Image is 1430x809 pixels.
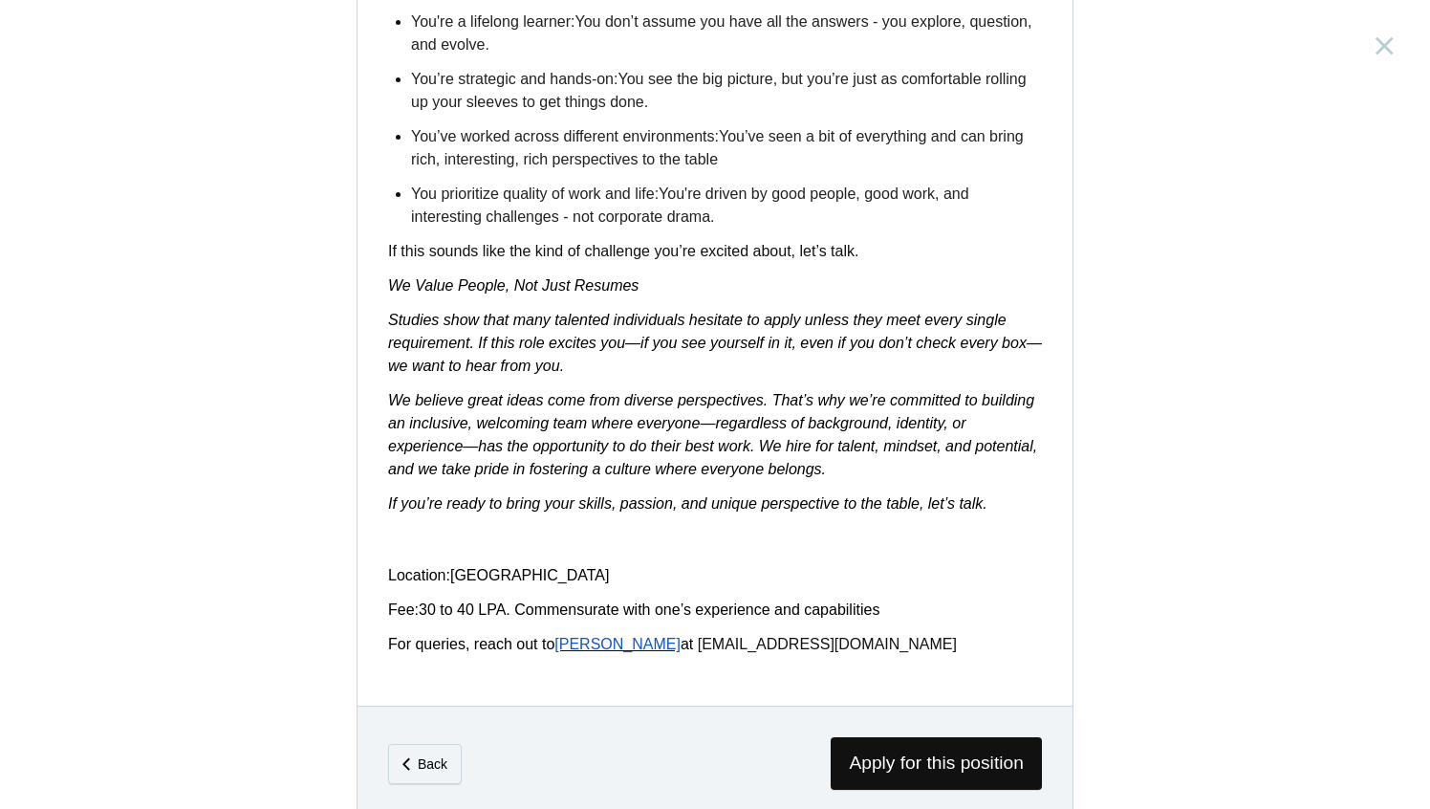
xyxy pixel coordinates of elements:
span: We believe great ideas come from diverse perspectives. That’s why we’re committed to building an ... [388,392,1037,477]
span: Location: [388,567,450,583]
span: we want to hear from you. [388,358,564,374]
em: Back [418,756,447,772]
span: You’re strategic and hands-on: [411,71,617,87]
span: Fee: [388,601,419,618]
span: If you’re ready to bring your skills, passion, and unique perspective to the table, let’s talk. [388,495,987,512]
span: at [681,636,693,652]
a: [PERSON_NAME] [554,636,681,652]
span: Apply for this position [831,737,1042,790]
span: You prioritize quality of work and life: [411,186,659,202]
span: If this sounds like the kind of challenge you’re excited about, let’s talk. [388,243,858,259]
a: [EMAIL_ADDRESS][DOMAIN_NAME] [698,636,957,652]
span: We Value People, Not Just Resumes [388,277,639,294]
span: You’ve worked across different environments: [411,128,719,144]
span: You don’t assume you have all the answers - you explore, question, and evolve. [411,13,1031,53]
span: Studies show that many talented individuals hesitate to apply unless they meet every single requi... [388,312,1042,351]
span: [GEOGRAPHIC_DATA] [450,567,610,583]
span: You see the big picture, but you’re just as comfortable rolling up your sleeves to get things done. [411,71,1027,110]
span: For queries, reach out to [388,636,554,652]
span: You're a lifelong learner: [411,13,574,30]
span: 30 to 40 LPA. Commensurate with one’s experience and capabilities [419,601,879,618]
span: You're driven by good people, good work, and interesting challenges - not corporate drama. [411,186,969,225]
